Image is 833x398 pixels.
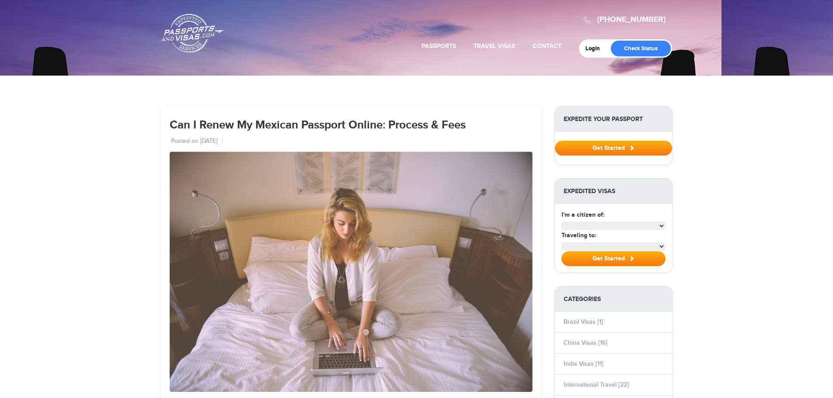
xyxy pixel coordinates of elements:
a: Passports [422,42,456,50]
a: Get Started [555,144,672,151]
a: International Travel [22] [564,381,629,388]
a: Login [586,45,606,52]
strong: Categories [555,287,672,311]
strong: Expedited Visas [555,179,672,204]
a: Passports & [DOMAIN_NAME] [161,14,223,53]
button: Get Started [561,251,666,266]
button: Get Started [555,141,672,156]
img: woman_-_28de80_-_2186b91805bf8f87dc4281b6adbed06c6a56d5ae.jpg [170,152,533,392]
a: [PHONE_NUMBER] [597,15,666,24]
strong: Expedite Your Passport [555,107,672,132]
a: India Visas [11] [564,360,603,367]
a: Check Status [611,41,671,56]
li: Posted on [DATE] [171,137,223,146]
label: Traveling to: [561,231,596,240]
a: Brazil Visas [1] [564,318,603,325]
label: I'm a citizen of: [561,210,604,219]
a: China Visas [16] [564,339,607,346]
h1: Can I Renew My Mexican Passport Online: Process & Fees [170,119,533,132]
a: Contact [533,42,561,50]
a: Travel Visas [474,42,515,50]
